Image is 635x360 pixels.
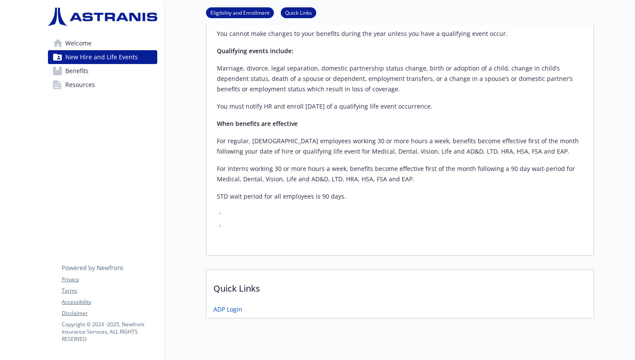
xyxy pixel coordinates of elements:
[62,309,157,317] a: Disclaimer
[217,101,583,112] p: You must notify HR and enroll [DATE] of a qualifying life event occurrence.
[62,287,157,295] a: Terms
[65,64,89,78] span: Benefits
[62,321,157,343] p: Copyright © 2024 - 2025 , Newfront Insurance Services, ALL RIGHTS RESERVED
[48,50,157,64] a: New Hire and Life Events
[65,50,138,64] span: New Hire and Life Events
[65,36,92,50] span: Welcome
[217,191,583,202] p: STD wait period for all employees is 90 days.
[217,29,583,39] p: You cannot make changes to your benefits during the year unless you have a qualifying event occur.
[62,276,157,283] a: Privacy
[62,298,157,306] a: Accessibility
[217,119,298,128] strong: When benefits are effective
[48,64,157,78] a: Benefits
[206,8,274,16] a: Eligibility and Enrollment
[213,305,242,314] a: ADP Login
[48,78,157,92] a: Resources
[217,47,293,55] strong: Qualifying events include:
[48,36,157,50] a: Welcome
[217,136,583,157] p: For regular, [DEMOGRAPHIC_DATA] employees working 30 or more hours a week, benefits become effect...
[217,63,583,94] p: Marriage, divorce, legal separation, domestic partnership status change, birth or adoption of a c...
[281,8,316,16] a: Quick Links
[65,78,95,92] span: Resources
[217,164,583,184] p: For Interns working 30 or more hours a week, benefits become effective first of the month followi...
[206,270,594,302] p: Quick Links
